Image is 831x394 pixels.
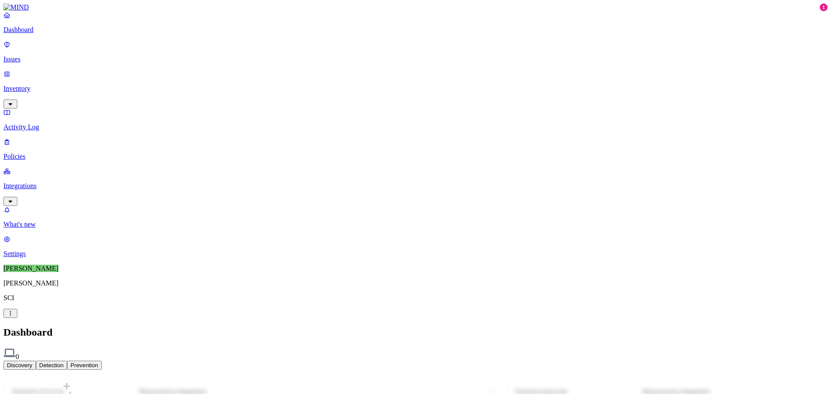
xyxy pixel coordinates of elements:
[3,265,58,272] span: [PERSON_NAME]
[3,3,29,11] img: MIND
[3,327,828,338] h2: Dashboard
[3,182,828,190] p: Integrations
[3,167,828,205] a: Integrations
[3,361,36,370] button: Discovery
[3,294,828,302] p: SCI
[3,55,828,63] p: Issues
[3,109,828,131] a: Activity Log
[820,3,828,11] div: 1
[3,250,828,258] p: Settings
[3,153,828,160] p: Policies
[3,221,828,228] p: What's new
[3,138,828,160] a: Policies
[3,347,16,359] img: svg%3e
[3,26,828,34] p: Dashboard
[36,361,67,370] button: Detection
[3,279,828,287] p: [PERSON_NAME]
[16,353,19,360] span: 0
[3,85,828,93] p: Inventory
[3,70,828,107] a: Inventory
[67,361,102,370] button: Prevention
[3,41,828,63] a: Issues
[3,11,828,34] a: Dashboard
[3,123,828,131] p: Activity Log
[3,235,828,258] a: Settings
[3,3,828,11] a: MIND
[3,206,828,228] a: What's new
